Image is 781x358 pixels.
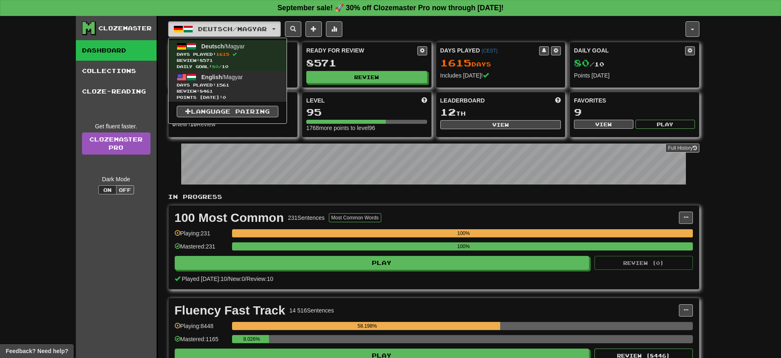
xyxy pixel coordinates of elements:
span: 80 [212,64,219,69]
a: Language Pairing [177,106,278,117]
span: Daily Goal: / 10 [177,64,278,70]
div: Playing: 8448 [175,322,228,335]
div: Get fluent faster. [82,122,150,130]
button: Full History [665,144,699,153]
span: This week in points, UTC [555,96,561,105]
span: / [227,276,229,282]
button: On [98,185,116,194]
div: Playing: 231 [175,229,228,243]
span: English [201,74,222,80]
div: 95 [306,107,427,117]
span: New: 0 [229,276,245,282]
div: 8.026% [235,335,269,343]
span: 1615 [216,52,229,57]
span: Deutsch / Magyar [198,25,267,32]
div: 100% [235,229,693,237]
div: Days Played [440,46,540,55]
span: 12 [440,106,456,118]
span: 1615 [440,57,471,68]
span: Deutsch [201,43,224,50]
a: Dashboard [76,40,157,61]
div: Dark Mode [82,175,150,183]
button: Most Common Words [329,213,381,222]
span: Days Played: [177,82,278,88]
div: Mastered: 231 [175,242,228,256]
div: Includes [DATE]! [440,71,561,80]
button: Review (0) [594,256,693,270]
button: Review [306,71,427,83]
a: ClozemasterPro [82,132,150,155]
div: 100% [235,242,693,251]
button: Play [175,256,590,270]
span: Leaderboard [440,96,485,105]
button: Off [116,185,134,194]
a: Collections [76,61,157,81]
a: Deutsch/MagyarDays Played:1615 Review:8571Daily Goal:80/10 [168,40,287,71]
span: / Magyar [201,43,245,50]
a: Cloze-Reading [76,81,157,102]
strong: 10 [190,121,197,128]
a: English/MagyarDays Played:1561 Review:8461Points [DATE]:0 [168,71,287,102]
button: Search sentences [285,21,301,37]
span: / Magyar [201,74,243,80]
span: / 10 [574,61,604,68]
button: Play [635,120,695,129]
span: Points [DATE]: 0 [177,94,278,100]
a: (CEST) [481,48,498,54]
div: 231 Sentences [288,214,325,222]
div: 1768 more points to level 96 [306,124,427,132]
div: Fluency Fast Track [175,304,285,317]
div: Points [DATE] [574,71,695,80]
span: Open feedback widget [6,347,68,355]
div: Day s [440,58,561,68]
span: Played [DATE]: 10 [182,276,227,282]
div: 58.198% [235,322,500,330]
div: th [440,107,561,118]
span: 1561 [216,82,229,87]
div: New / Review [173,120,294,128]
span: Review: 8461 [177,88,278,94]
button: More stats [326,21,342,37]
div: Ready for Review [306,46,417,55]
div: 8571 [306,58,427,68]
span: Level [306,96,325,105]
p: In Progress [168,193,699,201]
span: 80 [574,57,590,68]
span: / [245,276,246,282]
div: Favorites [574,96,695,105]
strong: 0 [173,121,176,128]
span: Days Played: [177,51,278,57]
div: Mastered: 1165 [175,335,228,349]
button: View [440,120,561,129]
div: 9 [574,107,695,117]
div: 100 Most Common [175,212,284,224]
button: Deutsch/Magyar [168,21,281,37]
button: View [574,120,633,129]
div: 14 516 Sentences [289,306,334,315]
span: Score more points to level up [421,96,427,105]
button: Add sentence to collection [305,21,322,37]
strong: September sale! 🚀 30% off Clozemaster Pro now through [DATE]! [278,4,504,12]
span: Review: 10 [246,276,273,282]
div: Daily Goal [574,46,685,55]
span: Review: 8571 [177,57,278,64]
div: Clozemaster [98,24,152,32]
